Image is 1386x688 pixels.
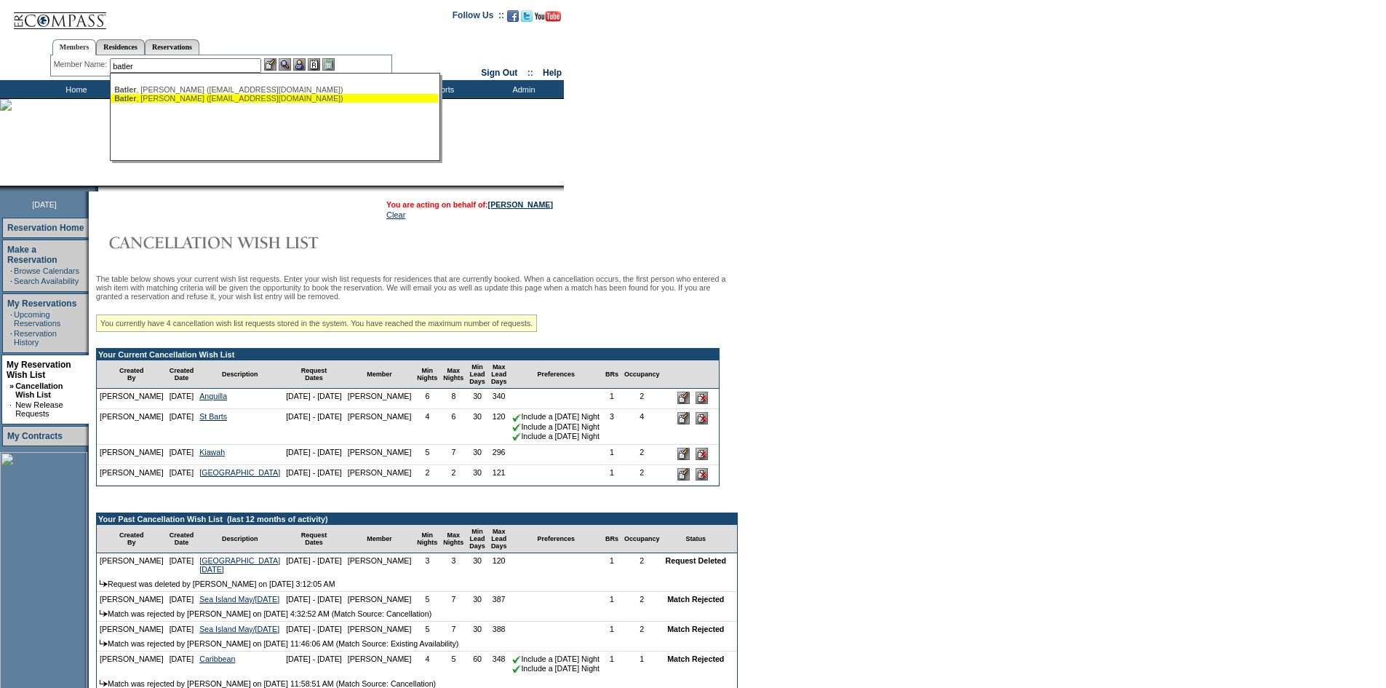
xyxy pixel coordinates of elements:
[167,525,197,553] td: Created Date
[9,400,14,418] td: ·
[602,465,621,486] td: 1
[621,622,663,636] td: 2
[621,445,663,465] td: 2
[602,409,621,445] td: 3
[521,15,533,23] a: Follow us on Twitter
[512,655,521,664] img: chkSmaller.gif
[602,652,621,676] td: 1
[345,389,415,409] td: [PERSON_NAME]
[145,39,199,55] a: Reservations
[621,389,663,409] td: 2
[440,592,466,606] td: 7
[488,553,510,577] td: 120
[14,277,79,285] a: Search Availability
[167,622,197,636] td: [DATE]
[52,39,97,55] a: Members
[535,11,561,22] img: Subscribe to our YouTube Channel
[677,448,690,460] input: Edit this Request
[199,625,279,633] a: Sea Island May/[DATE]
[279,58,291,71] img: View
[543,68,562,78] a: Help
[98,186,100,191] img: blank.gif
[96,315,537,332] div: You currently have 4 cancellation wish list requests stored in the system. You have reached the m...
[286,468,342,477] nobr: [DATE] - [DATE]
[33,80,116,98] td: Home
[440,409,466,445] td: 6
[345,652,415,676] td: [PERSON_NAME]
[621,465,663,486] td: 2
[196,360,283,389] td: Description
[488,389,510,409] td: 340
[386,200,553,209] span: You are acting on behalf of:
[293,58,306,71] img: Impersonate
[97,513,737,525] td: Your Past Cancellation Wish List (last 12 months of activity)
[509,525,602,553] td: Preferences
[527,68,533,78] span: ::
[602,360,621,389] td: BRs
[96,228,387,257] img: Cancellation Wish List
[100,640,108,647] img: arrow.gif
[97,592,167,606] td: [PERSON_NAME]
[97,606,737,622] td: Match was rejected by [PERSON_NAME] on [DATE] 4:32:52 AM (Match Source: Cancellation)
[15,381,63,399] a: Cancellation Wish List
[440,445,466,465] td: 7
[286,392,342,400] nobr: [DATE] - [DATE]
[453,9,504,26] td: Follow Us ::
[414,409,440,445] td: 4
[114,94,434,103] div: , [PERSON_NAME] ([EMAIL_ADDRESS][DOMAIN_NAME])
[167,652,197,676] td: [DATE]
[414,622,440,636] td: 5
[621,409,663,445] td: 4
[507,10,519,22] img: Become our fan on Facebook
[488,652,510,676] td: 348
[512,432,600,440] nobr: Include a [DATE] Night
[97,652,167,676] td: [PERSON_NAME]
[512,665,521,673] img: chkSmaller.gif
[167,592,197,606] td: [DATE]
[199,412,227,421] a: St Barts
[696,392,708,404] input: Delete this Request
[677,412,690,424] input: Edit this Request
[114,94,136,103] span: Batler
[10,310,12,328] td: ·
[414,360,440,389] td: Min Nights
[54,58,110,71] div: Member Name:
[667,595,724,604] nobr: Match Rejected
[345,525,415,553] td: Member
[512,422,600,431] nobr: Include a [DATE] Night
[677,392,690,404] input: Edit this Request
[481,68,517,78] a: Sign Out
[480,80,564,98] td: Admin
[466,652,488,676] td: 60
[414,592,440,606] td: 5
[667,625,724,633] nobr: Match Rejected
[345,553,415,577] td: [PERSON_NAME]
[100,580,108,587] img: arrow.gif
[621,525,663,553] td: Occupancy
[9,381,14,390] b: »
[488,360,510,389] td: Max Lead Days
[199,468,280,477] a: [GEOGRAPHIC_DATA]
[602,445,621,465] td: 1
[10,266,12,275] td: ·
[167,553,197,577] td: [DATE]
[14,329,57,347] a: Reservation History
[100,610,108,617] img: arrow.gif
[466,622,488,636] td: 30
[440,622,466,636] td: 7
[488,200,553,209] a: [PERSON_NAME]
[97,349,719,360] td: Your Current Cancellation Wish List
[666,556,727,565] nobr: Request Deleted
[414,525,440,553] td: Min Nights
[440,553,466,577] td: 3
[440,389,466,409] td: 8
[488,592,510,606] td: 387
[621,652,663,676] td: 1
[286,595,342,604] nobr: [DATE] - [DATE]
[466,553,488,577] td: 30
[7,298,76,309] a: My Reservations
[386,210,405,219] a: Clear
[286,625,342,633] nobr: [DATE] - [DATE]
[167,409,197,445] td: [DATE]
[621,360,663,389] td: Occupancy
